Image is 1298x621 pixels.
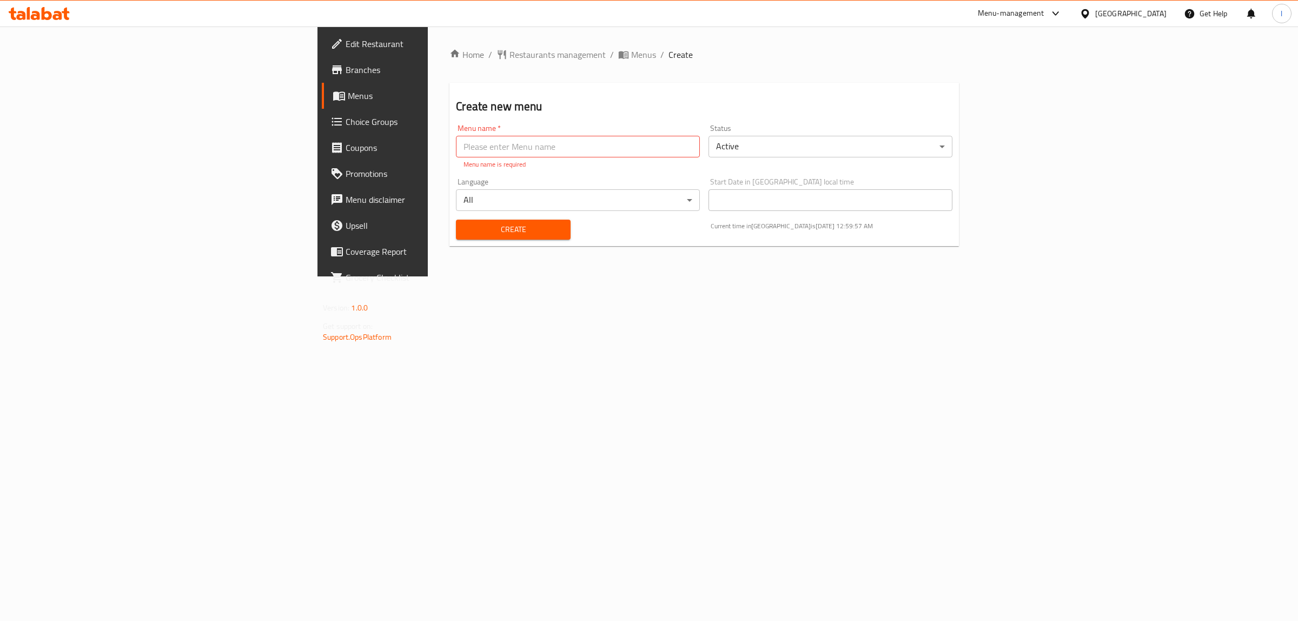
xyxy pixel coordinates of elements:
p: Current time in [GEOGRAPHIC_DATA] is [DATE] 12:59:57 AM [711,221,952,231]
button: Create [456,220,570,240]
a: Edit Restaurant [322,31,534,57]
span: Menu disclaimer [346,193,526,206]
span: Get support on: [323,319,373,333]
h2: Create new menu [456,98,952,115]
span: Upsell [346,219,526,232]
li: / [610,48,614,61]
span: Coverage Report [346,245,526,258]
a: Menus [322,83,534,109]
a: Restaurants management [496,48,606,61]
span: Menus [348,89,526,102]
a: Grocery Checklist [322,265,534,290]
a: Branches [322,57,534,83]
p: Menu name is required [463,160,692,169]
span: Choice Groups [346,115,526,128]
span: Promotions [346,167,526,180]
a: Coverage Report [322,239,534,265]
a: Menu disclaimer [322,187,534,213]
span: Create [668,48,693,61]
span: 1.0.0 [351,301,368,315]
span: Menus [631,48,656,61]
div: All [456,189,700,211]
div: Active [708,136,952,157]
span: Version: [323,301,349,315]
a: Choice Groups [322,109,534,135]
a: Upsell [322,213,534,239]
span: Create [465,223,561,236]
span: Grocery Checklist [346,271,526,284]
a: Coupons [322,135,534,161]
span: Restaurants management [509,48,606,61]
span: Edit Restaurant [346,37,526,50]
span: Branches [346,63,526,76]
nav: breadcrumb [449,48,959,61]
a: Support.OpsPlatform [323,330,392,344]
a: Menus [618,48,656,61]
input: Please enter Menu name [456,136,700,157]
a: Promotions [322,161,534,187]
div: [GEOGRAPHIC_DATA] [1095,8,1167,19]
span: l [1281,8,1282,19]
div: Menu-management [978,7,1044,20]
li: / [660,48,664,61]
span: Coupons [346,141,526,154]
